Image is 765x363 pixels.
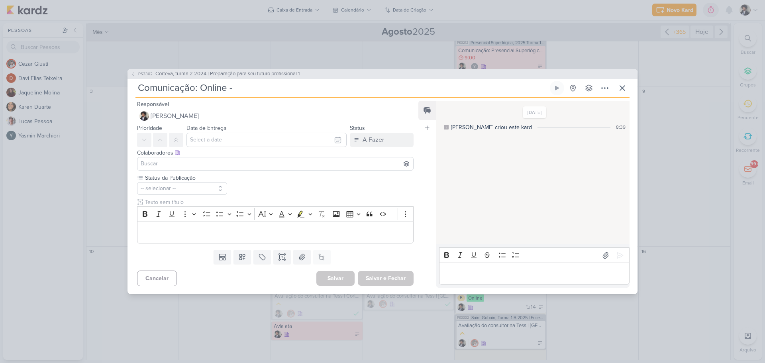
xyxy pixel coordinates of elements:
div: [PERSON_NAME] criou este kard [451,123,532,131]
input: Buscar [139,159,412,169]
span: Corteva, turma 2 2024 | Preparação para seu futuro profissional 1 [155,70,300,78]
div: A Fazer [363,135,384,145]
input: Select a date [186,133,347,147]
div: 8:39 [616,124,626,131]
div: Colaboradores [137,149,414,157]
div: Editor editing area: main [439,263,630,285]
label: Responsável [137,101,169,108]
div: Editor toolbar [137,206,414,222]
span: [PERSON_NAME] [151,111,199,121]
button: Cancelar [137,271,177,286]
label: Data de Entrega [186,125,226,131]
span: PS3302 [137,71,154,77]
div: Ligar relógio [554,85,560,91]
label: Prioridade [137,125,162,131]
button: PS3302 Corteva, turma 2 2024 | Preparação para seu futuro profissional 1 [131,70,300,78]
input: Kard Sem Título [135,81,548,95]
div: Editor editing area: main [137,222,414,243]
div: Editor toolbar [439,247,630,263]
img: Pedro Luahn Simões [139,111,149,121]
label: Status da Publicação [144,174,227,182]
button: A Fazer [350,133,414,147]
label: Status [350,125,365,131]
input: Texto sem título [143,198,414,206]
button: [PERSON_NAME] [137,109,414,123]
button: -- selecionar -- [137,182,227,195]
